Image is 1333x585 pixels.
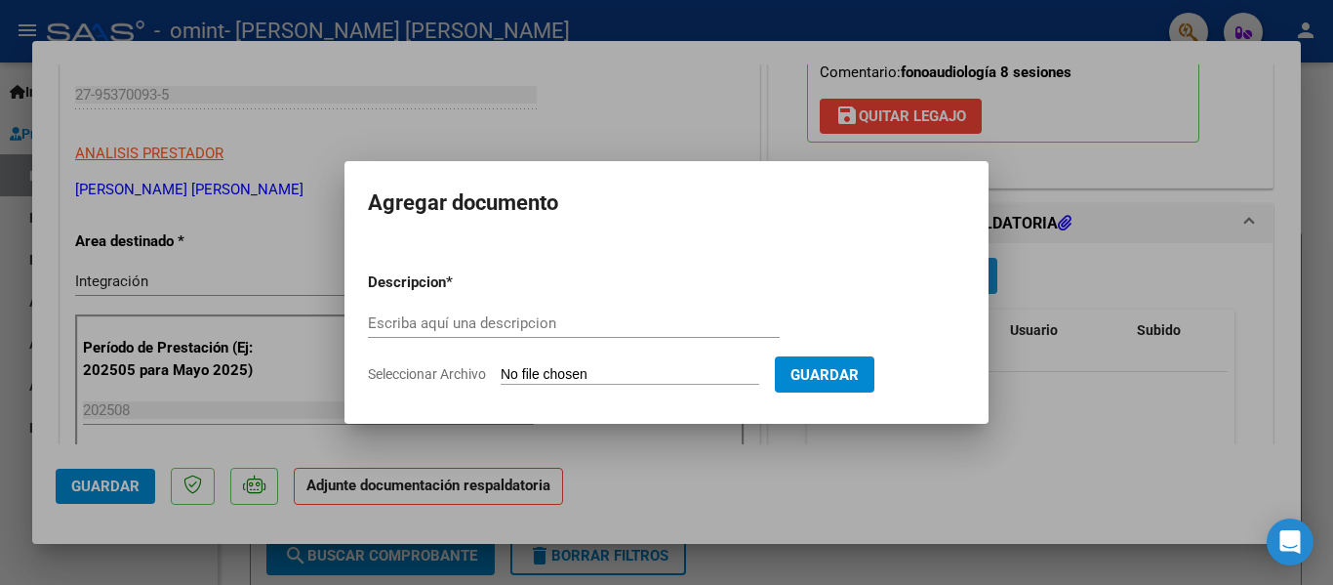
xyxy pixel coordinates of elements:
p: Descripcion [368,272,547,294]
button: Guardar [775,356,874,393]
span: Guardar [790,366,859,384]
div: Open Intercom Messenger [1267,519,1313,565]
h2: Agregar documento [368,185,965,222]
span: Seleccionar Archivo [368,366,486,382]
